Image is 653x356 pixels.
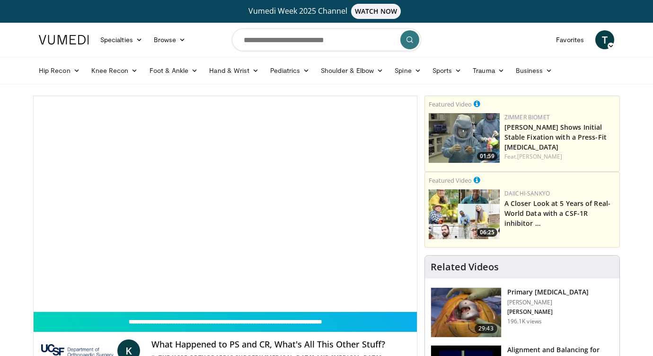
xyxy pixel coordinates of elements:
a: [PERSON_NAME] [517,152,562,160]
span: 29:43 [475,324,497,333]
img: 297061_3.png.150x105_q85_crop-smart_upscale.jpg [431,288,501,337]
h4: Related Videos [431,261,499,273]
img: VuMedi Logo [39,35,89,44]
a: T [595,30,614,49]
a: Foot & Ankle [144,61,204,80]
a: 06:25 [429,189,500,239]
span: WATCH NOW [351,4,401,19]
input: Search topics, interventions [232,28,421,51]
img: 93c22cae-14d1-47f0-9e4a-a244e824b022.png.150x105_q85_crop-smart_upscale.jpg [429,189,500,239]
a: Trauma [467,61,510,80]
a: Hip Recon [33,61,86,80]
a: 01:59 [429,113,500,163]
a: Zimmer Biomet [504,113,550,121]
a: Pediatrics [265,61,315,80]
a: A Closer Look at 5 Years of Real-World Data with a CSF-1R inhibitor … [504,199,610,228]
p: 196.1K views [507,318,542,325]
a: Daiichi-Sankyo [504,189,550,197]
span: 01:59 [477,152,497,160]
a: Vumedi Week 2025 ChannelWATCH NOW [40,4,613,19]
a: Spine [389,61,426,80]
a: Specialties [95,30,148,49]
h3: Primary [MEDICAL_DATA] [507,287,589,297]
a: Hand & Wrist [203,61,265,80]
a: [PERSON_NAME] Shows Initial Stable Fixation with a Press-Fit [MEDICAL_DATA] [504,123,607,151]
a: Shoulder & Elbow [315,61,389,80]
a: Favorites [550,30,590,49]
a: Knee Recon [86,61,144,80]
small: Featured Video [429,100,472,108]
img: 6bc46ad6-b634-4876-a934-24d4e08d5fac.150x105_q85_crop-smart_upscale.jpg [429,113,500,163]
span: 06:25 [477,228,497,237]
p: [PERSON_NAME] [507,299,589,306]
small: Featured Video [429,176,472,185]
video-js: Video Player [34,96,417,312]
a: Business [510,61,558,80]
a: Sports [427,61,468,80]
a: Browse [148,30,192,49]
p: [PERSON_NAME] [507,308,589,316]
a: 29:43 Primary [MEDICAL_DATA] [PERSON_NAME] [PERSON_NAME] 196.1K views [431,287,614,338]
div: Feat. [504,152,616,161]
h4: What Happened to PS and CR, What's All This Other Stuff? [151,339,409,350]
